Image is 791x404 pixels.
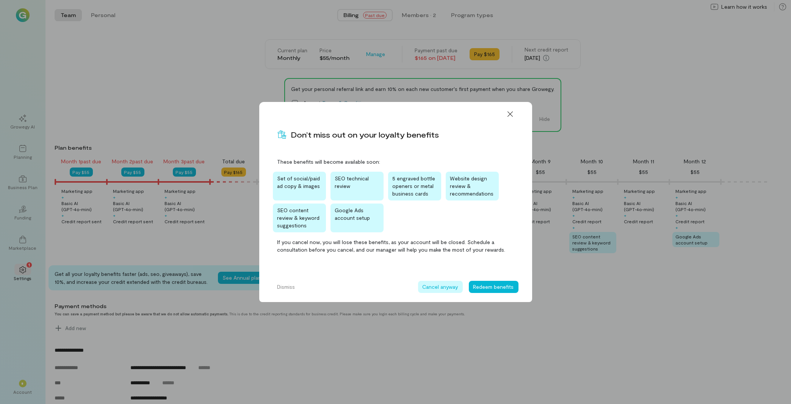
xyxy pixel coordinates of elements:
[335,207,370,221] span: Google Ads account setup
[469,281,518,293] button: Redeem benefits
[277,238,514,254] span: If you cancel now, you will lose these benefits, as your account will be closed. Schedule a consu...
[335,175,369,189] span: SEO technical review
[277,175,320,189] span: Set of social/paid ad copy & images
[450,175,494,197] span: Website design review & recommendations
[277,158,514,166] span: These benefits will become available soon:
[418,281,463,293] button: Cancel anyway
[277,207,320,229] span: SEO content review & keyword suggestions
[291,129,439,140] div: Don’t miss out on your loyalty benefits
[273,281,300,293] button: Dismiss
[393,175,435,197] span: 5 engraved bottle openers or metal business cards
